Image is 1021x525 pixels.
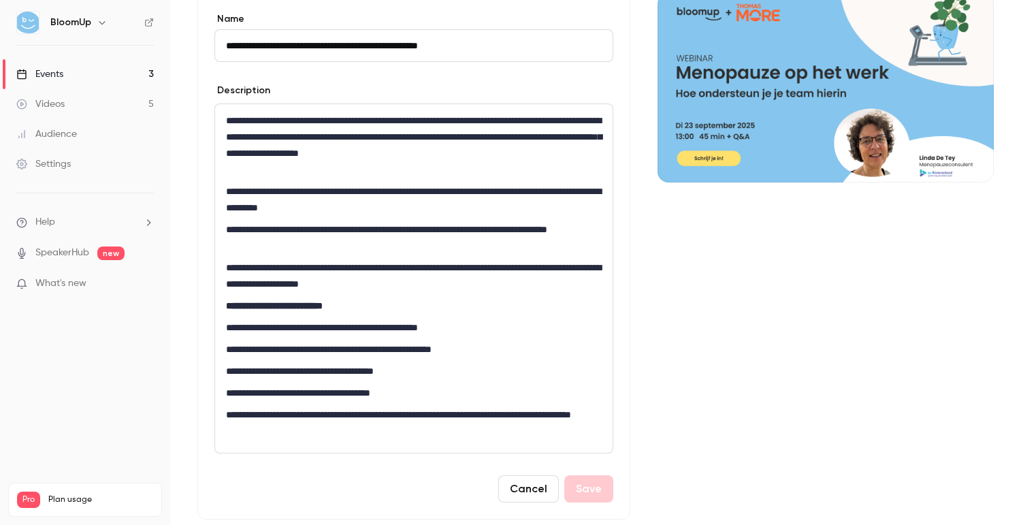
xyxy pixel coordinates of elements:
label: Description [214,84,270,97]
span: Help [35,215,55,229]
iframe: Noticeable Trigger [137,278,154,290]
section: description [214,104,613,454]
li: help-dropdown-opener [16,215,154,229]
span: Pro [17,492,40,508]
button: Cancel [498,475,559,503]
div: Videos [16,97,65,111]
a: SpeakerHub [35,246,89,260]
span: Plan usage [48,494,153,505]
span: What's new [35,276,86,291]
span: new [97,246,125,260]
label: Name [214,12,613,26]
div: Events [16,67,63,81]
div: Audience [16,127,77,141]
img: BloomUp [17,12,39,33]
div: editor [215,104,613,453]
h6: BloomUp [50,16,91,29]
div: Settings [16,157,71,171]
